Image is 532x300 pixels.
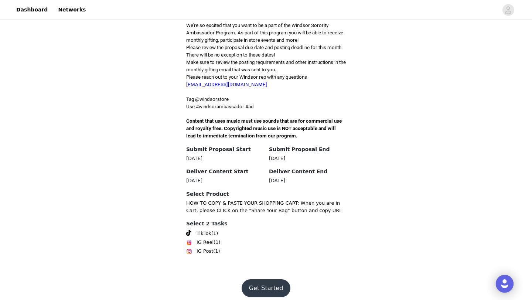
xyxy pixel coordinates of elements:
[186,249,192,255] img: Instagram Icon
[186,104,254,109] span: Use #windsorambassador #ad
[269,155,346,162] div: [DATE]
[186,23,343,43] span: We're so excited that you want to be a part of the Windsor Sorority Ambassador Program. As part o...
[186,168,263,175] h4: Deliver Content Start
[197,248,213,255] span: IG Post
[186,59,346,72] span: Make sure to review the posting requirements and other instructions in the monthly gifting email ...
[12,1,52,18] a: Dashboard
[54,1,90,18] a: Networks
[269,168,346,175] h4: Deliver Content End
[213,248,220,255] span: (1)
[211,230,218,237] span: (1)
[186,146,263,153] h4: Submit Proposal Start
[269,177,346,184] div: [DATE]
[505,4,512,16] div: avatar
[186,177,263,184] div: [DATE]
[242,279,291,297] button: Get Started
[186,45,343,58] span: Please review the proposal due date and posting deadline for this month. There will be no excepti...
[186,200,346,214] p: HOW TO COPY & PASTE YOUR SHOPPING CART: When you are in Cart, please CLICK on the "Share Your Bag...
[186,220,346,228] h4: Select 2 Tasks
[186,118,343,139] span: Content that uses music must use sounds that are for commercial use and royalty free. Copyrighted...
[214,239,220,246] span: (1)
[197,239,214,246] span: IG Reel
[197,230,211,237] span: TikTok
[186,82,267,87] a: [EMAIL_ADDRESS][DOMAIN_NAME]
[186,190,346,198] h4: Select Product
[186,240,192,246] img: Instagram Reels Icon
[186,155,263,162] div: [DATE]
[269,146,346,153] h4: Submit Proposal End
[186,74,310,87] span: Please reach out to your Windsor rep with any questions -
[186,96,229,102] span: Tag @windsorstore
[496,275,514,293] div: Open Intercom Messenger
